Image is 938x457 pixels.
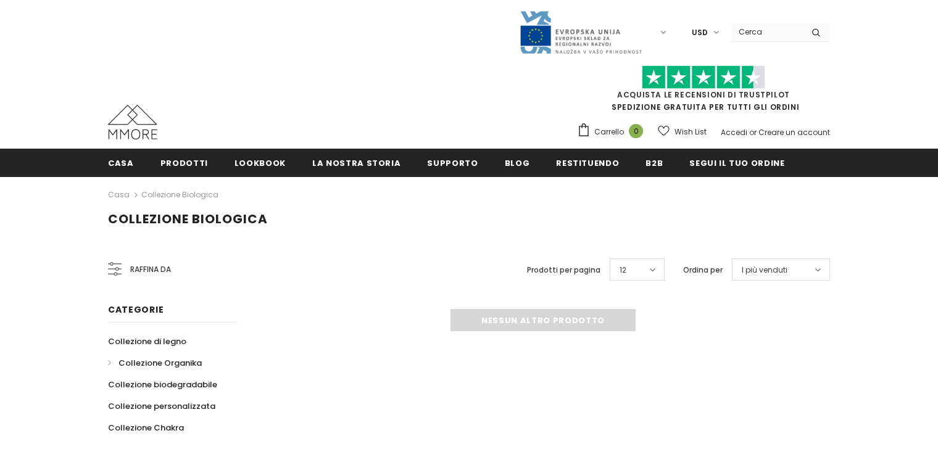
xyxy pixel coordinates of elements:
[519,10,642,55] img: Javni Razpis
[683,264,723,276] label: Ordina per
[689,149,784,176] a: Segui il tuo ordine
[629,124,643,138] span: 0
[427,157,478,169] span: supporto
[108,395,215,417] a: Collezione personalizzata
[658,121,707,142] a: Wish List
[108,105,157,139] img: Casi MMORE
[527,264,600,276] label: Prodotti per pagina
[160,149,208,176] a: Prodotti
[721,127,747,138] a: Accedi
[108,422,184,434] span: Collezione Chakra
[645,157,663,169] span: B2B
[674,126,707,138] span: Wish List
[312,157,401,169] span: La nostra storia
[556,149,619,176] a: Restituendo
[108,331,186,352] a: Collezione di legno
[742,264,787,276] span: I più venduti
[234,157,286,169] span: Lookbook
[749,127,757,138] span: or
[130,263,171,276] span: Raffina da
[108,374,217,395] a: Collezione biodegradabile
[758,127,830,138] a: Creare un account
[556,157,619,169] span: Restituendo
[427,149,478,176] a: supporto
[108,187,130,202] a: Casa
[108,210,268,228] span: Collezione biologica
[689,157,784,169] span: Segui il tuo ordine
[731,23,802,41] input: Search Site
[108,379,217,390] span: Collezione biodegradabile
[118,357,202,369] span: Collezione Organika
[108,336,186,347] span: Collezione di legno
[108,149,134,176] a: Casa
[642,65,765,89] img: Fidati di Pilot Stars
[692,27,708,39] span: USD
[160,157,208,169] span: Prodotti
[620,264,626,276] span: 12
[312,149,401,176] a: La nostra storia
[577,123,649,141] a: Carrello 0
[108,417,184,438] a: Collezione Chakra
[108,400,215,412] span: Collezione personalizzata
[645,149,663,176] a: B2B
[505,157,530,169] span: Blog
[594,126,624,138] span: Carrello
[505,149,530,176] a: Blog
[108,352,202,374] a: Collezione Organika
[108,157,134,169] span: Casa
[519,27,642,37] a: Javni Razpis
[617,89,790,100] a: Acquista le recensioni di TrustPilot
[577,71,830,112] span: SPEDIZIONE GRATUITA PER TUTTI GLI ORDINI
[108,303,164,316] span: Categorie
[141,189,218,200] a: Collezione biologica
[234,149,286,176] a: Lookbook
